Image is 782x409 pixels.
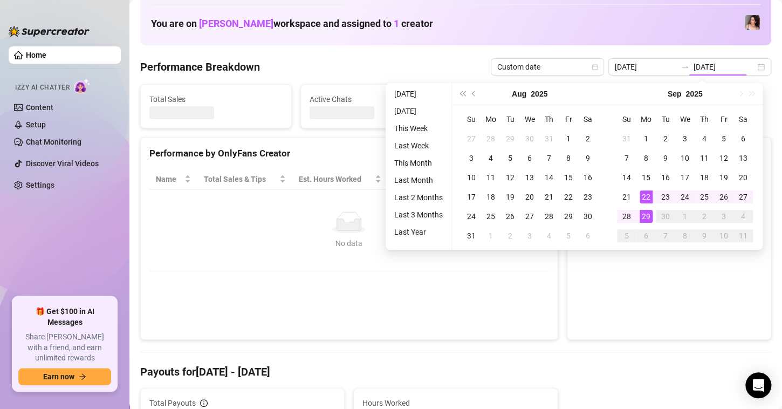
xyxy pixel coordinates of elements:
[745,372,771,398] div: Open Intercom Messenger
[467,173,534,185] span: Chat Conversion
[26,159,99,168] a: Discover Viral Videos
[26,120,46,129] a: Setup
[197,169,292,190] th: Total Sales & Tips
[43,372,74,381] span: Earn now
[149,93,283,105] span: Total Sales
[74,78,91,94] img: AI Chatter
[469,93,602,105] span: Messages Sent
[26,51,46,59] a: Home
[149,169,197,190] th: Name
[160,237,538,249] div: No data
[151,18,433,30] h1: You are on workspace and assigned to creator
[394,18,399,29] span: 1
[199,18,273,29] span: [PERSON_NAME]
[156,173,182,185] span: Name
[79,373,86,380] span: arrow-right
[615,61,676,73] input: Start date
[460,169,549,190] th: Chat Conversion
[26,181,54,189] a: Settings
[694,61,755,73] input: End date
[497,59,598,75] span: Custom date
[26,103,53,112] a: Content
[388,169,460,190] th: Sales / Hour
[18,306,111,328] span: 🎁 Get $100 in AI Messages
[140,364,771,379] h4: Payouts for [DATE] - [DATE]
[745,15,760,30] img: Lauren
[299,173,373,185] div: Est. Hours Worked
[310,93,443,105] span: Active Chats
[149,146,549,161] div: Performance by OnlyFans Creator
[362,397,548,409] span: Hours Worked
[681,63,689,71] span: swap-right
[18,332,111,364] span: Share [PERSON_NAME] with a friend, and earn unlimited rewards
[200,399,208,407] span: info-circle
[576,146,762,161] div: Sales by OnlyFans Creator
[18,368,111,385] button: Earn nowarrow-right
[9,26,90,37] img: logo-BBDzfeDw.svg
[26,138,81,146] a: Chat Monitoring
[394,173,445,185] span: Sales / Hour
[149,397,196,409] span: Total Payouts
[140,59,260,74] h4: Performance Breakdown
[15,83,70,93] span: Izzy AI Chatter
[204,173,277,185] span: Total Sales & Tips
[592,64,598,70] span: calendar
[681,63,689,71] span: to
